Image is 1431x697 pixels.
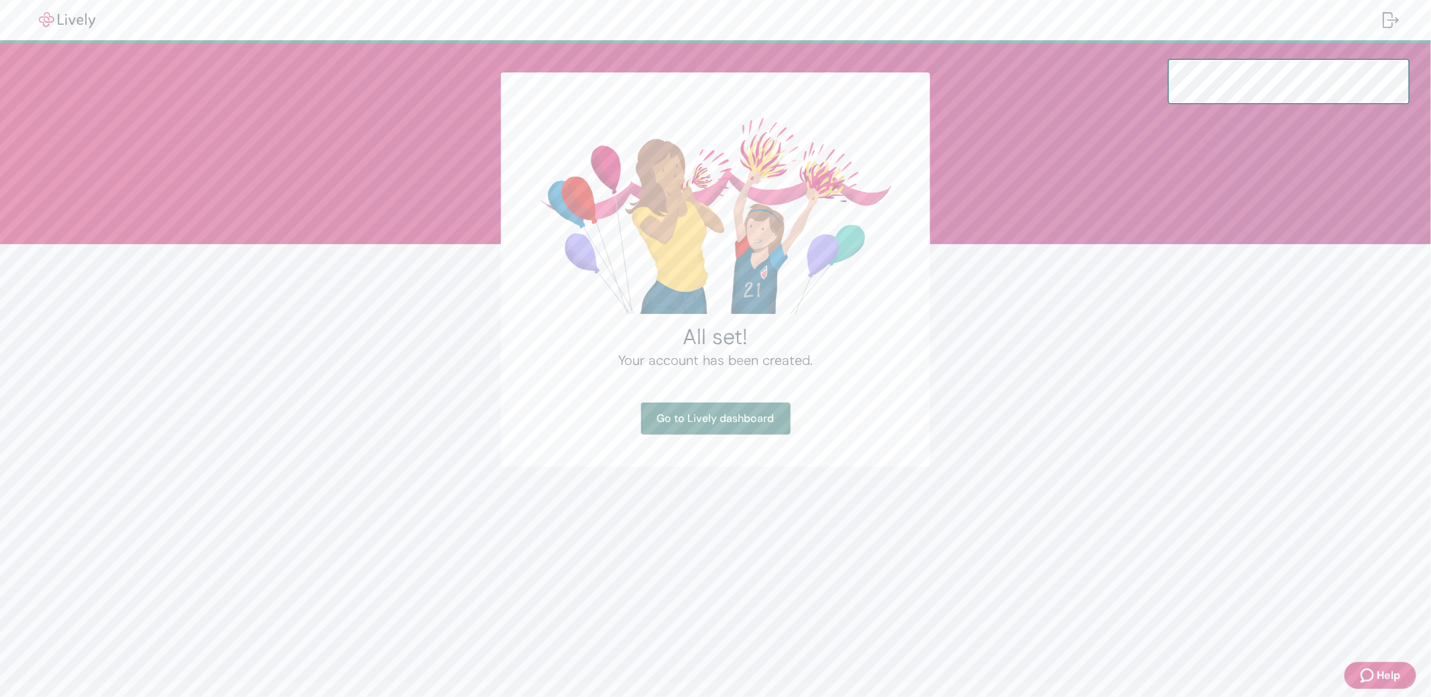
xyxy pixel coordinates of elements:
h2: All set! [533,323,898,350]
h4: Your account has been created. [533,350,898,370]
button: Log out [1372,4,1410,36]
span: Help [1377,667,1400,684]
svg: Zendesk support icon [1361,667,1377,684]
img: Lively [30,12,105,28]
a: Go to Lively dashboard [641,403,791,435]
button: Zendesk support iconHelp [1344,662,1416,689]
